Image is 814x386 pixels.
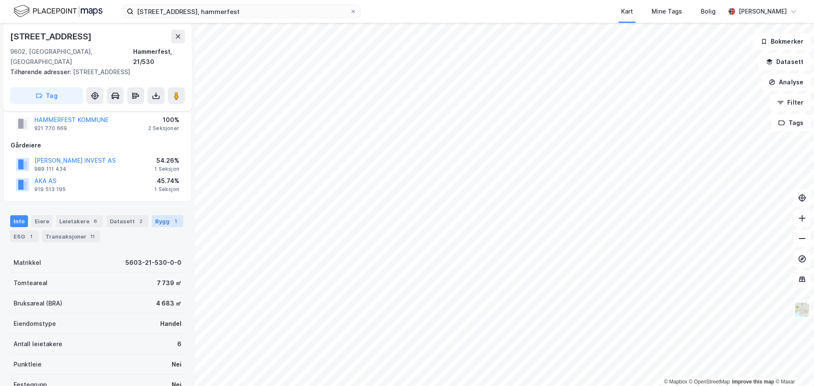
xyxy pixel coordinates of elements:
[27,232,35,241] div: 1
[10,87,83,104] button: Tag
[154,156,179,166] div: 54.26%
[10,30,93,43] div: [STREET_ADDRESS]
[42,230,100,242] div: Transaksjoner
[154,166,179,172] div: 1 Seksjon
[56,215,103,227] div: Leietakere
[14,278,47,288] div: Tomteareal
[10,215,28,227] div: Info
[148,125,179,132] div: 2 Seksjoner
[771,114,811,131] button: Tags
[761,74,811,91] button: Analyse
[134,5,350,18] input: Søk på adresse, matrikkel, gårdeiere, leietakere eller personer
[152,215,183,227] div: Bygg
[10,47,133,67] div: 9602, [GEOGRAPHIC_DATA], [GEOGRAPHIC_DATA]
[154,186,179,193] div: 1 Seksjon
[157,278,181,288] div: 7 739 ㎡
[177,339,181,349] div: 6
[156,298,181,308] div: 4 683 ㎡
[133,47,185,67] div: Hammerfest, 21/530
[14,298,62,308] div: Bruksareal (BRA)
[106,215,148,227] div: Datasett
[770,94,811,111] button: Filter
[154,176,179,186] div: 45.74%
[31,215,53,227] div: Eiere
[701,6,716,17] div: Bolig
[652,6,682,17] div: Mine Tags
[664,379,687,385] a: Mapbox
[689,379,730,385] a: OpenStreetMap
[171,217,180,225] div: 1
[739,6,787,17] div: [PERSON_NAME]
[753,33,811,50] button: Bokmerker
[772,345,814,386] iframe: Chat Widget
[11,140,184,150] div: Gårdeiere
[125,258,181,268] div: 5603-21-530-0-0
[91,217,100,225] div: 6
[10,67,178,77] div: [STREET_ADDRESS]
[10,230,39,242] div: ESG
[14,258,41,268] div: Matrikkel
[34,166,67,172] div: 989 111 434
[137,217,145,225] div: 2
[160,319,181,329] div: Handel
[732,379,774,385] a: Improve this map
[14,359,42,369] div: Punktleie
[794,302,810,318] img: Z
[34,186,66,193] div: 919 513 195
[14,339,62,349] div: Antall leietakere
[14,4,103,19] img: logo.f888ab2527a4732fd821a326f86c7f29.svg
[772,345,814,386] div: Chatt-widget
[148,115,179,125] div: 100%
[88,232,97,241] div: 11
[14,319,56,329] div: Eiendomstype
[759,53,811,70] button: Datasett
[621,6,633,17] div: Kart
[172,359,181,369] div: Nei
[34,125,67,132] div: 921 770 669
[10,68,73,75] span: Tilhørende adresser:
